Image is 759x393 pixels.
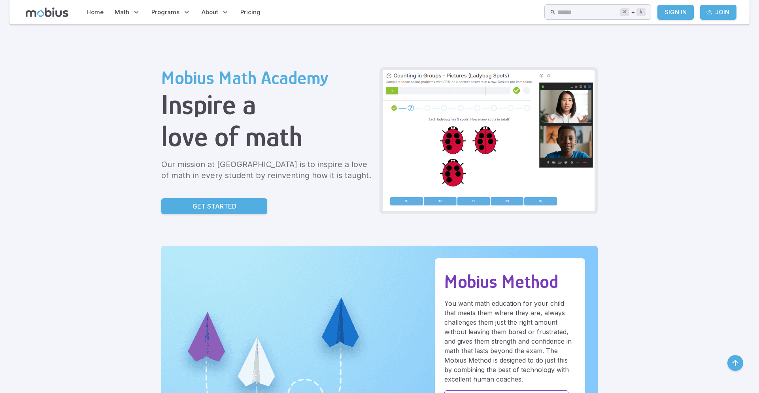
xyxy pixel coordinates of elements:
[620,8,646,17] div: +
[161,120,373,152] h1: love of math
[161,88,373,120] h1: Inspire a
[444,299,576,384] p: You want math education for your child that meets them where they are, always challenges them jus...
[151,8,179,17] span: Programs
[383,70,595,211] img: Grade 2 Class
[700,5,736,20] a: Join
[193,201,236,211] p: Get Started
[202,8,218,17] span: About
[636,8,646,16] kbd: k
[84,3,106,21] a: Home
[161,67,373,88] h2: Mobius Math Academy
[657,5,694,20] a: Sign In
[444,271,576,292] h2: Mobius Method
[161,159,373,181] p: Our mission at [GEOGRAPHIC_DATA] is to inspire a love of math in every student by reinventing how...
[115,8,129,17] span: Math
[161,198,267,214] a: Get Started
[238,3,263,21] a: Pricing
[620,8,629,16] kbd: ⌘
